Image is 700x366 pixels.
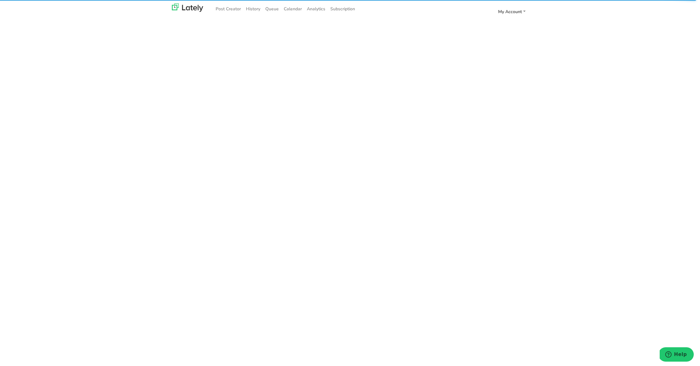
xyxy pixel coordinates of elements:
[263,4,281,14] a: Queue
[284,6,302,12] span: Calendar
[213,4,243,14] a: Post Creator
[328,4,357,14] a: Subscription
[281,4,304,14] a: Calendar
[243,4,263,14] a: History
[304,4,328,14] a: Analytics
[660,347,694,363] iframe: Opens a widget where you can find more information
[496,7,528,17] a: My Account
[172,3,203,12] img: lately_logo_nav.700ca2e7.jpg
[498,9,522,15] span: My Account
